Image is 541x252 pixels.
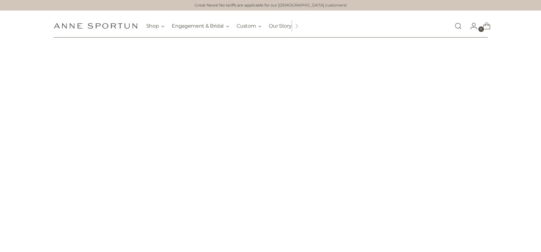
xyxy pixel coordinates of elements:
a: Go to the account page [465,20,477,32]
a: Open cart modal [478,20,490,32]
a: Open search modal [452,20,464,32]
a: Our Story [269,19,291,33]
a: Great News! No tariffs are applicable for our [DEMOGRAPHIC_DATA] customers! [195,2,347,8]
button: Custom [237,19,261,33]
button: Engagement & Bridal [172,19,229,33]
span: 0 [478,26,484,32]
button: Shop [146,19,165,33]
a: Anne Sportun Fine Jewellery [54,23,137,29]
